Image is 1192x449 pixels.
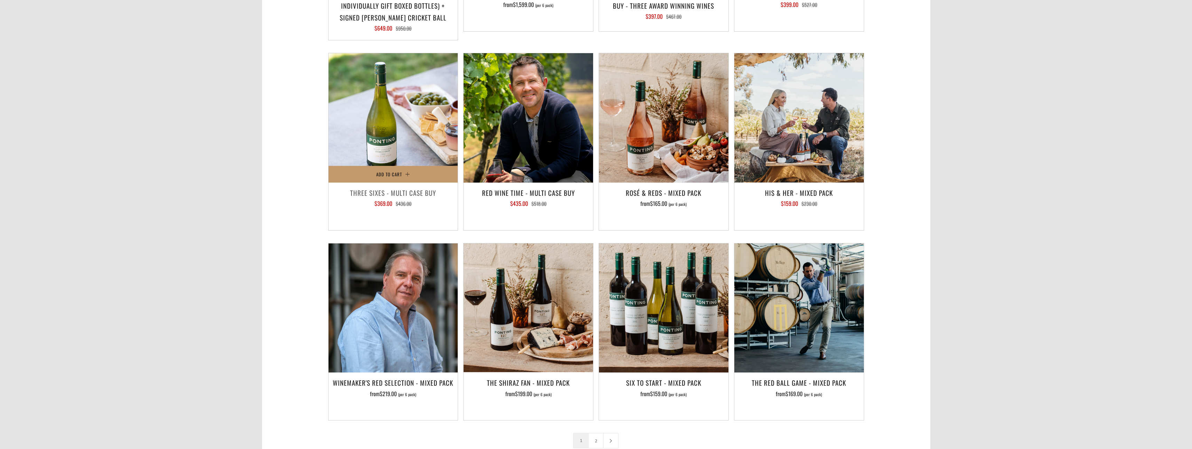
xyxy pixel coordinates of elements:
span: $527.00 [802,1,817,8]
span: $397.00 [646,12,663,21]
a: Rosé & Reds - Mixed Pack from$165.00 (per 6 pack) [599,187,728,222]
span: (per 6 pack) [398,393,416,396]
span: $165.00 [650,199,667,208]
span: (per 6 pack) [669,202,687,206]
span: $436.00 [396,200,411,207]
span: from [370,390,416,398]
span: $950.00 [396,25,411,32]
span: from [505,390,552,398]
a: His & Her - Mixed Pack $159.00 $230.00 [734,187,864,222]
span: $159.00 [650,390,667,398]
h3: The Red Ball Game - Mixed Pack [738,377,860,388]
span: $467.00 [666,13,681,20]
span: $518.00 [531,200,546,207]
span: (per 6 pack) [535,3,553,7]
span: $1,599.00 [513,0,534,9]
span: (per 6 pack) [804,393,822,396]
a: Red Wine Time - Multi Case Buy $435.00 $518.00 [464,187,593,222]
span: $199.00 [515,390,532,398]
a: The Red Ball Game - Mixed Pack from$169.00 (per 6 pack) [734,377,864,411]
h3: The Shiraz Fan - Mixed Pack [467,377,590,388]
span: from [503,0,553,9]
span: $649.00 [374,24,392,32]
h3: Three Sixes - Multi Case Buy [332,187,455,199]
span: from [640,199,687,208]
span: $169.00 [786,390,803,398]
a: Winemaker's Red Selection - Mixed Pack from$219.00 (per 6 pack) [329,377,458,411]
span: $369.00 [374,199,392,208]
span: $159.00 [781,199,798,208]
span: $219.00 [380,390,397,398]
a: Three Sixes - Multi Case Buy $369.00 $436.00 [329,187,458,222]
a: The Shiraz Fan - Mixed Pack from$199.00 (per 6 pack) [464,377,593,411]
h3: Red Wine Time - Multi Case Buy [467,187,590,199]
span: $230.00 [802,200,817,207]
span: Add to Cart [376,171,402,178]
h3: Winemaker's Red Selection - Mixed Pack [332,377,455,388]
a: Six To Start - Mixed Pack from$159.00 (per 6 pack) [599,377,728,411]
span: (per 6 pack) [669,393,687,396]
span: $435.00 [510,199,528,208]
h3: His & Her - Mixed Pack [738,187,860,199]
button: Add to Cart [329,166,458,183]
h3: Six To Start - Mixed Pack [602,377,725,388]
span: from [640,390,687,398]
span: from [776,390,822,398]
span: 1 [573,433,589,448]
span: (per 6 pack) [534,393,552,396]
h3: Rosé & Reds - Mixed Pack [602,187,725,199]
span: $399.00 [781,0,798,9]
a: 2 [589,433,603,448]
